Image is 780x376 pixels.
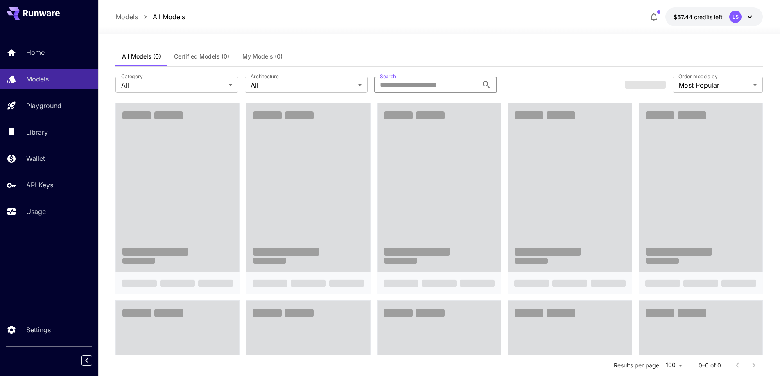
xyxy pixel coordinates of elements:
[26,325,51,335] p: Settings
[115,12,185,22] nav: breadcrumb
[662,359,685,371] div: 100
[694,14,723,20] span: credits left
[153,12,185,22] a: All Models
[26,207,46,216] p: Usage
[81,355,92,366] button: Collapse sidebar
[121,80,225,90] span: All
[678,80,750,90] span: Most Popular
[26,180,53,190] p: API Keys
[26,127,48,137] p: Library
[121,73,143,80] label: Category
[88,353,98,368] div: Collapse sidebar
[729,11,742,23] div: LS
[26,74,49,84] p: Models
[699,361,721,369] p: 0–0 of 0
[242,53,283,60] span: My Models (0)
[614,361,659,369] p: Results per page
[122,53,161,60] span: All Models (0)
[674,14,694,20] span: $57.44
[380,73,396,80] label: Search
[26,101,61,110] p: Playground
[674,13,723,21] div: $57.44359
[26,47,45,57] p: Home
[174,53,229,60] span: Certified Models (0)
[115,12,138,22] a: Models
[665,7,763,26] button: $57.44359LS
[26,153,45,163] p: Wallet
[678,73,717,80] label: Order models by
[251,80,355,90] span: All
[251,73,278,80] label: Architecture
